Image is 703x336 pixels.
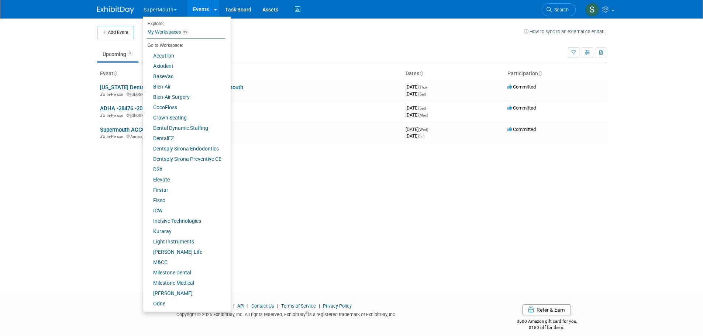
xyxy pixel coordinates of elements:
span: Search [552,7,569,13]
a: Light Instruments [143,236,225,247]
a: Accutron [143,51,225,61]
span: Committed [507,84,536,90]
li: Explore: [143,19,225,26]
span: [DATE] [406,127,430,132]
a: Dentsply Sirona Endodontics [143,143,225,154]
th: Participation [504,67,606,80]
a: [PERSON_NAME] Life [143,247,225,257]
span: In-Person [107,92,125,97]
th: Dates [403,67,504,80]
span: (Sat) [418,106,426,110]
span: | [231,303,236,309]
span: [DATE] [406,112,428,118]
li: Go to Workspace: [143,41,225,50]
span: (Thu) [418,85,427,89]
a: Sort by Start Date [419,70,423,76]
span: (Sat) [418,92,426,96]
a: API [237,303,244,309]
a: Sort by Event Name [113,70,117,76]
button: Add Event [97,26,134,39]
span: Committed [507,127,536,132]
a: Incisive Technologies [143,216,225,226]
img: ExhibitDay [97,6,134,14]
a: Contact Us [251,303,274,309]
a: DSX [143,164,225,174]
a: Crown Seating [143,112,225,123]
a: Privacy Policy [323,303,352,309]
a: ADHA -28476 -2025 Supermouth [100,105,179,112]
a: ICW [143,205,225,216]
a: Milestone Medical [143,278,225,288]
a: Axiodent [143,61,225,71]
span: - [428,84,429,90]
a: [PERSON_NAME] [143,309,225,319]
a: Bien-Air [143,82,225,92]
a: Search [542,3,576,16]
a: Dental Dynamic Staffing [143,123,225,133]
a: Supermouth ACCC-NOC-07546-2025 [100,127,189,133]
span: (Wed) [418,128,428,132]
span: 3 [127,51,133,56]
div: [GEOGRAPHIC_DATA], [GEOGRAPHIC_DATA] [100,91,400,97]
div: Aurora, [GEOGRAPHIC_DATA] [100,133,400,139]
span: In-Person [107,134,125,139]
span: Committed [507,105,536,111]
div: $500 Amazon gift card for you, [487,314,606,330]
span: In-Person [107,113,125,118]
span: - [427,105,428,111]
span: [DATE] [406,91,426,97]
a: My Workspaces29 [147,26,225,38]
a: M&CC [143,257,225,267]
a: Odne [143,298,225,309]
a: Milestone Dental [143,267,225,278]
th: Event [97,67,403,80]
a: [US_STATE] Dental Association (ODA) - 83780 Supermouth [100,84,243,91]
a: Bien-Air Surgery [143,92,225,102]
a: How to sync to an external calendar... [524,29,606,34]
span: [DATE] [406,133,424,139]
a: Firstar [143,185,225,195]
span: 29 [181,29,190,35]
span: [DATE] [406,84,429,90]
span: | [317,303,322,309]
a: Kuraray [143,226,225,236]
sup: ® [306,311,308,315]
span: - [429,127,430,132]
img: In-Person Event [100,92,105,96]
img: In-Person Event [100,134,105,138]
a: Sort by Participation Type [538,70,542,76]
span: | [245,303,250,309]
a: Fisso [143,195,225,205]
span: (Mon) [418,113,428,117]
a: Upcoming3 [97,47,138,61]
a: Refer & Earn [522,304,571,315]
img: Samantha Meyers [585,3,599,17]
a: Dentsply Sirona Preventive CE [143,154,225,164]
a: Terms of Service [281,303,316,309]
img: In-Person Event [100,113,105,117]
span: | [275,303,280,309]
div: Copyright © 2025 ExhibitDay, Inc. All rights reserved. ExhibitDay is a registered trademark of Ex... [97,309,476,318]
a: [PERSON_NAME] [143,288,225,298]
div: $150 off for them. [487,325,606,331]
span: (Fri) [418,134,424,138]
a: BaseVac [143,71,225,82]
a: Elevate [143,174,225,185]
div: [GEOGRAPHIC_DATA], [GEOGRAPHIC_DATA] [100,112,400,118]
span: [DATE] [406,105,428,111]
a: Past40 [140,47,170,61]
a: DentalEZ [143,133,225,143]
a: CocoFloss [143,102,225,112]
